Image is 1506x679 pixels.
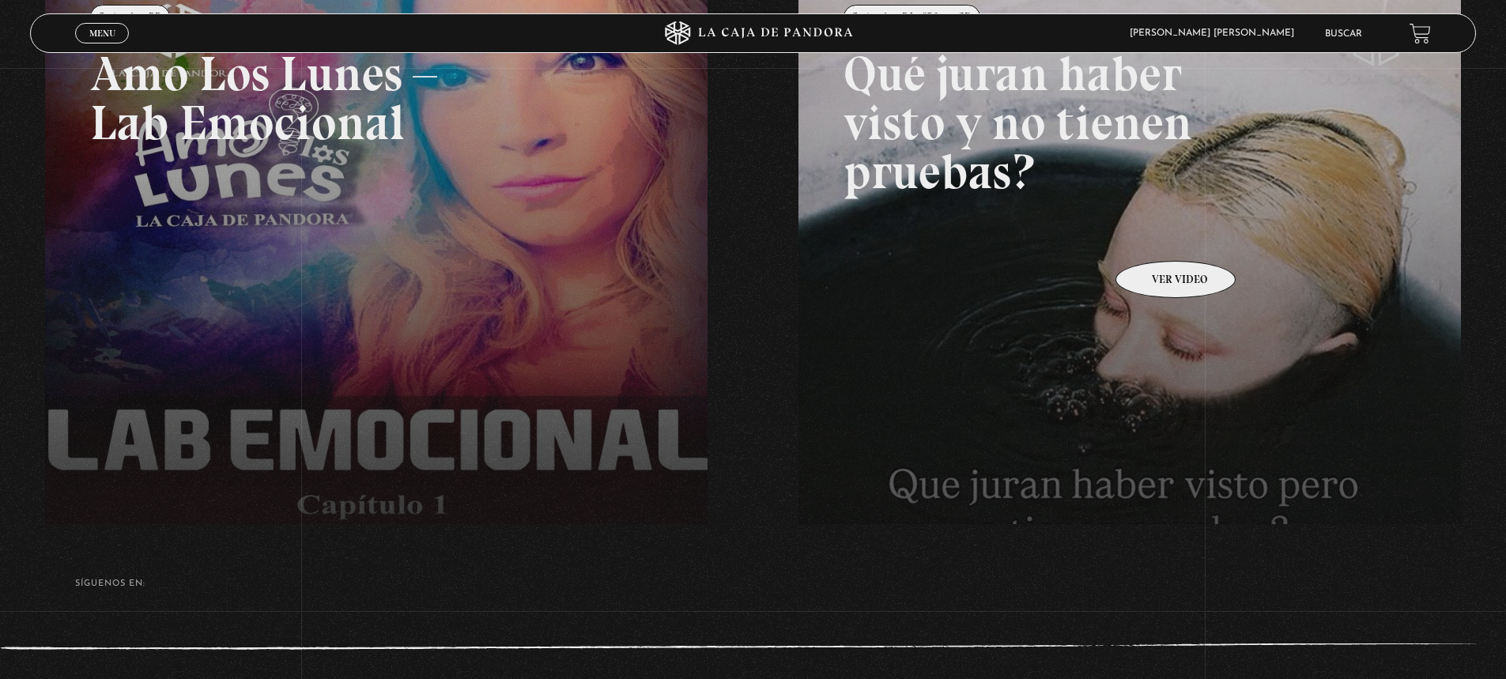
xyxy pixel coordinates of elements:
[1325,29,1362,39] a: Buscar
[1410,23,1431,44] a: View your shopping cart
[84,42,121,53] span: Cerrar
[1122,28,1310,38] span: [PERSON_NAME] [PERSON_NAME]
[75,579,1431,588] h4: SÍguenos en:
[89,28,115,38] span: Menu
